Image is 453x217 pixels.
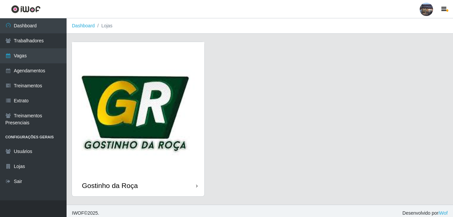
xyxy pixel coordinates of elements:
[95,22,113,29] li: Lojas
[72,23,95,28] a: Dashboard
[438,210,448,216] a: iWof
[72,42,204,196] a: Gostinho da Roça
[72,210,84,216] span: IWOF
[11,5,41,13] img: CoreUI Logo
[67,18,453,34] nav: breadcrumb
[402,210,448,217] span: Desenvolvido por
[72,210,99,217] span: © 2025 .
[82,181,138,190] div: Gostinho da Roça
[72,42,204,175] img: cardImg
